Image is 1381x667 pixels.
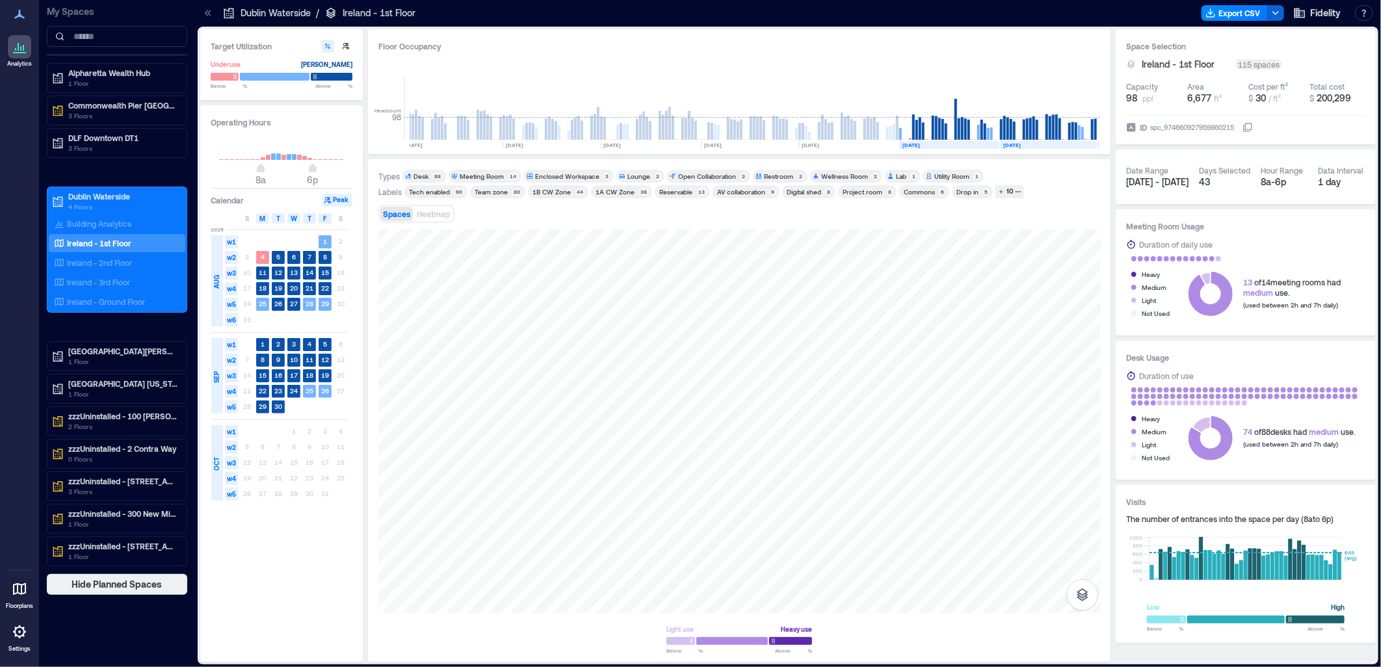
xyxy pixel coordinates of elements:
text: 18 [306,371,313,379]
span: w5 [225,298,238,311]
div: Enclosed Workspace [535,172,599,181]
span: SEP [211,371,222,383]
p: zzzUninstalled - 300 New Millennium [68,508,178,519]
span: Heatmap [417,209,450,218]
span: Ireland - 1st Floor [1142,58,1215,71]
p: Ireland - 1st Floor [67,238,131,248]
div: Commons [904,187,935,196]
div: Light use [666,623,694,636]
text: 5 [323,340,327,348]
div: 5 [982,188,990,196]
text: 12 [321,356,329,363]
div: 9 [769,188,777,196]
div: Desk [414,172,428,181]
text: 20 [290,284,298,292]
div: Project room [843,187,882,196]
p: zzzUninstalled - 100 [PERSON_NAME] [68,411,178,421]
button: Hide Planned Spaces [47,574,187,595]
h3: Calendar [211,194,244,207]
div: 1 [973,172,981,180]
div: Light [1142,294,1156,307]
span: Hide Planned Spaces [72,578,163,591]
tspan: 0 [1139,577,1142,583]
div: 14 [508,172,519,180]
tspan: 600 [1133,551,1142,558]
text: 19 [321,371,329,379]
div: Labels [378,187,402,197]
h3: Operating Hours [211,116,352,129]
text: 25 [306,387,313,395]
span: w4 [225,385,238,398]
div: 38 [638,188,650,196]
div: Heavy use [781,623,812,636]
span: 98 [1126,92,1137,105]
text: 18 [259,284,267,292]
span: 200,299 [1317,92,1351,103]
div: spc_974660927959860215 [1149,121,1235,134]
span: M [260,213,266,224]
button: Spaces [380,207,413,221]
text: 2 [276,340,280,348]
span: / ft² [1269,94,1281,103]
div: The number of entrances into the space per day ( 8a to 6p ) [1126,514,1365,524]
span: w4 [225,282,238,295]
span: $ [1309,94,1314,103]
span: w1 [225,338,238,351]
div: Lounge [627,172,650,181]
span: W [291,213,297,224]
span: w5 [225,488,238,501]
p: My Spaces [47,5,187,18]
p: / [316,7,319,20]
div: Drop in [956,187,979,196]
div: Heavy [1142,412,1160,425]
span: (used between 2h and 7h daily) [1243,301,1338,309]
div: Not Used [1142,451,1170,464]
div: Reservable [659,187,692,196]
span: 74 [1243,427,1252,436]
h3: Visits [1126,495,1365,508]
a: Analytics [3,31,36,72]
span: Above % [1308,625,1345,633]
p: Ireland - Ground Floor [67,296,145,307]
span: medium [1309,427,1339,436]
text: 17 [290,371,298,379]
p: Commonwealth Pier [GEOGRAPHIC_DATA] [68,100,178,111]
a: Settings [4,616,35,657]
div: 3 [603,172,611,180]
p: Analytics [7,60,32,68]
tspan: 200 [1133,568,1142,575]
text: 22 [259,387,267,395]
text: 15 [259,371,267,379]
div: of 14 meeting rooms had use. [1243,277,1341,298]
div: Open Collaboration [678,172,736,181]
div: 2 [797,172,805,180]
text: [DATE] [405,142,423,148]
span: $ [1248,94,1253,103]
div: Cost per ft² [1248,81,1288,92]
span: w2 [225,441,238,454]
span: ID [1140,121,1147,134]
text: 13 [290,268,298,276]
span: 30 [1256,92,1266,103]
div: 90 [454,188,465,196]
text: [DATE] [1003,142,1021,148]
text: 15 [321,268,329,276]
h3: Target Utilization [211,40,352,53]
text: 26 [321,387,329,395]
div: Data Interval [1319,165,1364,176]
button: Ireland - 1st Floor [1142,58,1230,71]
text: 10 [290,356,298,363]
p: Alpharetta Wealth Hub [68,68,178,78]
p: [GEOGRAPHIC_DATA] [US_STATE] [68,378,178,389]
text: 26 [274,300,282,307]
span: Above % [775,647,812,655]
div: Duration of use [1139,369,1194,382]
text: 21 [306,284,313,292]
span: Fidelity [1310,7,1341,20]
button: Peak [322,194,352,207]
p: Dublin Waterside [68,191,178,202]
span: [DATE] - [DATE] [1126,176,1189,187]
p: Ireland - 2nd Floor [67,257,132,268]
text: 11 [306,356,313,363]
span: S [339,213,343,224]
